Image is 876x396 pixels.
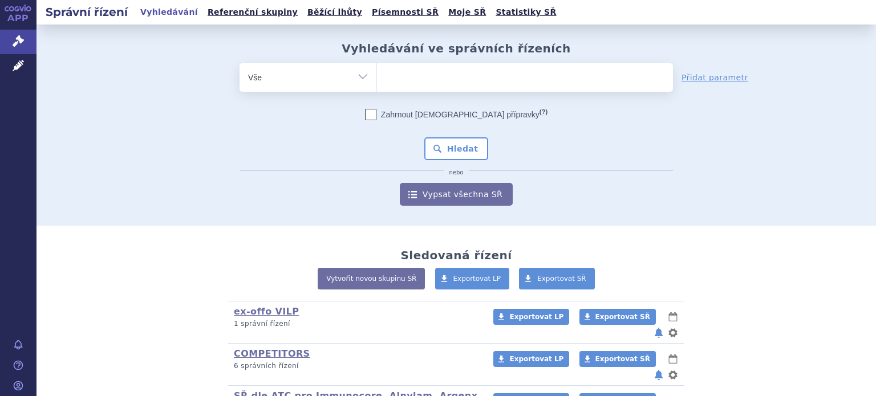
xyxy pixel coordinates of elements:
[537,275,586,283] span: Exportovat SŘ
[667,326,679,340] button: nastavení
[234,306,299,317] a: ex-offo VILP
[234,361,478,371] p: 6 správních řízení
[493,309,569,325] a: Exportovat LP
[509,355,563,363] span: Exportovat LP
[540,108,547,116] abbr: (?)
[137,5,201,20] a: Vyhledávání
[318,268,425,289] a: Vytvořit novou skupinu SŘ
[304,5,366,20] a: Běžící lhůty
[234,348,310,359] a: COMPETITORS
[204,5,301,20] a: Referenční skupiny
[400,183,513,206] a: Vypsat všechna SŘ
[453,275,501,283] span: Exportovat LP
[492,5,559,20] a: Statistiky SŘ
[667,352,679,366] button: lhůty
[579,309,656,325] a: Exportovat SŘ
[519,268,595,289] a: Exportovat SŘ
[36,4,137,20] h2: Správní řízení
[667,368,679,382] button: nastavení
[667,310,679,324] button: lhůty
[653,326,664,340] button: notifikace
[493,351,569,367] a: Exportovat LP
[579,351,656,367] a: Exportovat SŘ
[444,169,469,176] i: nebo
[435,268,510,289] a: Exportovat LP
[368,5,442,20] a: Písemnosti SŘ
[342,42,571,55] h2: Vyhledávání ve správních řízeních
[595,355,650,363] span: Exportovat SŘ
[365,109,547,120] label: Zahrnout [DEMOGRAPHIC_DATA] přípravky
[424,137,489,160] button: Hledat
[653,368,664,382] button: notifikace
[682,72,748,83] a: Přidat parametr
[509,313,563,321] span: Exportovat LP
[445,5,489,20] a: Moje SŘ
[400,248,512,262] h2: Sledovaná řízení
[234,319,478,329] p: 1 správní řízení
[595,313,650,321] span: Exportovat SŘ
